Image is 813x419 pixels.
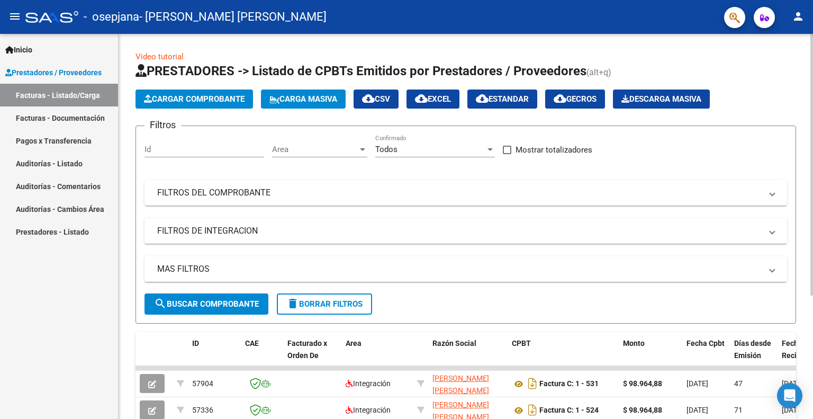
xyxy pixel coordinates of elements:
app-download-masive: Descarga masiva de comprobantes (adjuntos) [613,90,710,109]
span: EXCEL [415,94,451,104]
button: Buscar Comprobante [144,293,268,315]
span: Area [346,339,362,347]
span: Carga Masiva [269,94,337,104]
div: 27354283463 [432,372,503,395]
span: [PERSON_NAME] [PERSON_NAME] [432,374,489,395]
span: Integración [346,406,391,414]
mat-icon: menu [8,10,21,23]
span: Gecros [554,94,597,104]
div: Open Intercom Messenger [777,383,802,408]
span: [DATE] [782,406,803,414]
span: Días desde Emisión [734,339,771,360]
button: Descarga Masiva [613,90,710,109]
span: - osepjana [84,5,139,29]
span: - [PERSON_NAME] [PERSON_NAME] [139,5,327,29]
span: Inicio [5,44,32,56]
span: ID [192,339,199,347]
a: Video tutorial [135,52,184,61]
span: 47 [734,379,743,388]
span: Fecha Recibido [782,339,811,360]
button: Borrar Filtros [277,293,372,315]
span: (alt+q) [586,67,611,77]
span: Mostrar totalizadores [516,144,592,156]
datatable-header-cell: Area [341,332,413,379]
i: Descargar documento [526,375,539,392]
span: Descarga Masiva [621,94,701,104]
mat-panel-title: MAS FILTROS [157,263,762,275]
span: Cargar Comprobante [144,94,245,104]
i: Descargar documento [526,402,539,418]
mat-icon: search [154,297,167,310]
span: Prestadores / Proveedores [5,67,102,78]
datatable-header-cell: CPBT [508,332,619,379]
span: Integración [346,379,391,388]
span: Monto [623,339,645,347]
datatable-header-cell: Razón Social [428,332,508,379]
mat-icon: cloud_download [362,92,375,105]
span: Estandar [476,94,529,104]
button: CSV [354,90,399,109]
mat-icon: cloud_download [476,92,489,105]
span: Area [272,145,358,154]
span: Fecha Cpbt [686,339,725,347]
datatable-header-cell: Fecha Cpbt [682,332,730,379]
mat-expansion-panel-header: MAS FILTROS [144,256,787,282]
button: EXCEL [406,90,459,109]
span: Borrar Filtros [286,299,363,309]
h3: Filtros [144,118,181,132]
mat-expansion-panel-header: FILTROS DEL COMPROBANTE [144,180,787,206]
span: CSV [362,94,390,104]
span: CAE [245,339,259,347]
span: Razón Social [432,339,476,347]
span: CPBT [512,339,531,347]
mat-panel-title: FILTROS DEL COMPROBANTE [157,187,762,199]
span: Facturado x Orden De [287,339,327,360]
mat-expansion-panel-header: FILTROS DE INTEGRACION [144,218,787,244]
mat-icon: delete [286,297,299,310]
strong: Factura C: 1 - 524 [539,406,599,415]
mat-panel-title: FILTROS DE INTEGRACION [157,225,762,237]
span: [DATE] [686,379,708,388]
span: Todos [375,145,398,154]
datatable-header-cell: Monto [619,332,682,379]
span: [DATE] [782,379,803,388]
span: [DATE] [686,406,708,414]
span: Buscar Comprobante [154,299,259,309]
datatable-header-cell: CAE [241,332,283,379]
strong: Factura C: 1 - 531 [539,380,599,388]
span: 57336 [192,406,213,414]
strong: $ 98.964,88 [623,379,662,388]
datatable-header-cell: Días desde Emisión [730,332,778,379]
mat-icon: cloud_download [415,92,428,105]
strong: $ 98.964,88 [623,406,662,414]
button: Carga Masiva [261,90,346,109]
mat-icon: cloud_download [554,92,566,105]
span: 57904 [192,379,213,388]
span: 71 [734,406,743,414]
button: Gecros [545,90,605,109]
button: Cargar Comprobante [135,90,253,109]
datatable-header-cell: Facturado x Orden De [283,332,341,379]
mat-icon: person [792,10,805,23]
button: Estandar [467,90,537,109]
span: PRESTADORES -> Listado de CPBTs Emitidos por Prestadores / Proveedores [135,64,586,78]
datatable-header-cell: ID [188,332,241,379]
